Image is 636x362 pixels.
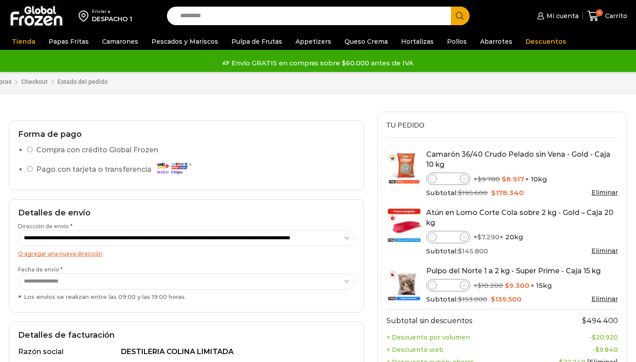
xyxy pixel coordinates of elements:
div: Subtotal: [426,188,618,198]
div: Razón social [18,347,119,357]
a: Eliminar [591,247,618,255]
div: × × 20kg [426,231,618,243]
span: $ [458,247,462,255]
span: $ [595,346,599,354]
div: DESTILERIA COLINA LIMITADA [121,347,350,357]
a: Pescados y Mariscos [147,33,223,50]
span: $ [491,295,495,303]
span: $ [491,189,496,197]
a: Tienda [8,33,40,50]
h2: Detalles de envío [18,208,355,218]
div: Los envíos se realizan entre las 09:00 y las 19:00 horas. [18,293,355,301]
span: $ [502,175,506,183]
label: Compra con crédito Global Frozen [36,144,158,157]
a: Eliminar [591,295,618,303]
select: Dirección de envío * [18,230,355,246]
label: Dirección de envío * [18,222,355,246]
a: Pulpo del Norte 1 a 2 kg - Super Prime - Caja 15 kg [426,267,601,275]
a: Atún en Lomo Corte Cola sobre 2 kg - Gold – Caja 20 kg [426,208,613,227]
span: $ [458,295,462,303]
a: Appetizers [291,33,336,50]
div: Enviar a [92,8,132,15]
bdi: 195.600 [458,189,488,197]
a: Abarrotes [476,33,517,50]
input: Product quantity [437,232,460,242]
div: × × 15kg [426,279,618,291]
bdi: 7.290 [477,233,500,241]
bdi: 20.920 [592,333,618,341]
span: $ [477,175,481,183]
bdi: 9.300 [505,281,530,290]
td: - [525,331,618,343]
label: Fecha de envío * [18,266,355,301]
bdi: 9.780 [477,175,500,183]
span: $ [582,317,587,325]
a: Descuentos [521,33,571,50]
label: Pago con tarjeta o transferencia [36,162,197,177]
th: Subtotal sin descuentos [386,309,524,331]
button: Search button [451,7,469,25]
div: × × 10kg [426,173,618,185]
select: Fecha de envío * Los envíos se realizan entre las 09:00 y las 19:00 horas. [18,273,355,290]
bdi: 153.000 [458,295,487,303]
span: Mi cuenta [544,11,579,20]
span: 4 [596,9,603,16]
input: Product quantity [437,173,460,184]
h2: Forma de pago [18,130,355,140]
span: Tu pedido [386,121,424,130]
span: $ [477,233,481,241]
bdi: 9.840 [595,346,618,354]
a: O agregar una nueva dirección [18,250,102,257]
h2: Detalles de facturación [18,331,355,340]
bdi: 139.500 [491,295,522,303]
div: DESPACHO 1 [92,15,132,23]
bdi: 178.340 [491,189,524,197]
bdi: 145.800 [458,247,488,255]
span: $ [477,281,481,290]
a: Pulpa de Frutas [227,33,287,50]
bdi: 10.200 [477,281,503,290]
th: + Descuento por volumen [386,331,524,343]
span: $ [458,189,462,197]
bdi: 8.917 [502,175,524,183]
a: Eliminar [591,189,618,196]
a: Pollos [443,33,471,50]
span: $ [592,333,596,341]
input: Product quantity [437,280,460,290]
a: Papas Fritas [44,33,93,50]
span: Carrito [603,11,627,20]
a: 4 Carrito [587,6,627,26]
td: - [525,343,618,356]
a: Hortalizas [397,33,438,50]
img: address-field-icon.svg [79,8,92,23]
bdi: 494.400 [582,317,618,325]
span: $ [505,281,509,290]
a: Camarones [98,33,143,50]
a: Queso Crema [340,33,392,50]
img: Pago con tarjeta o transferencia [154,160,194,176]
th: + Descuento web [386,343,524,356]
a: Mi cuenta [535,7,578,25]
a: Camarón 36/40 Crudo Pelado sin Vena - Gold - Caja 10 kg [426,150,610,169]
div: Subtotal: [426,246,618,256]
div: Subtotal: [426,294,618,304]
